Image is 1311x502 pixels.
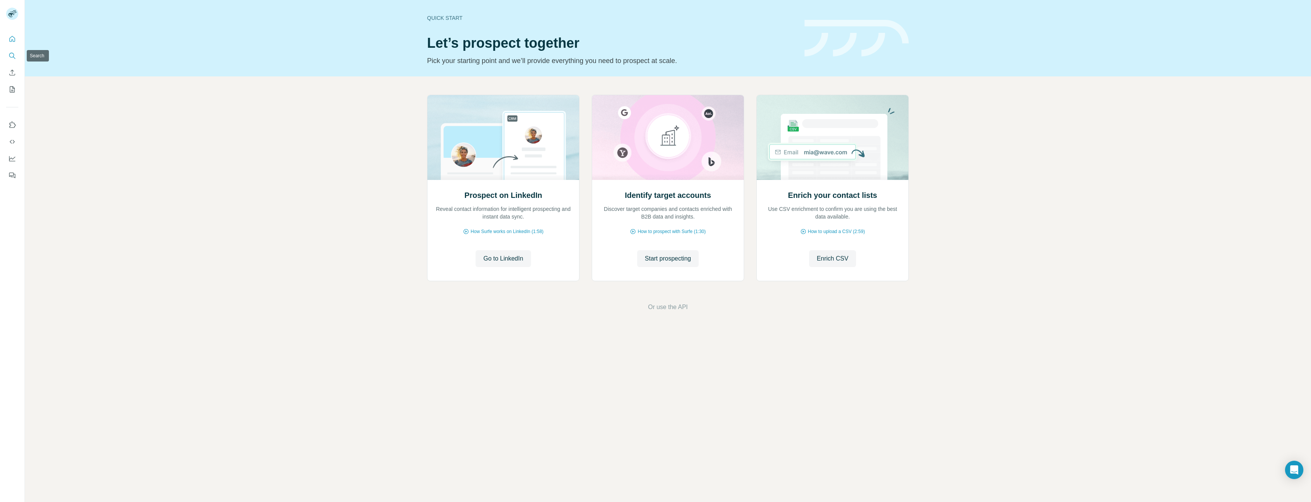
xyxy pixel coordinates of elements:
h1: Let’s prospect together [427,36,795,51]
div: Quick start [427,14,795,22]
img: Identify target accounts [592,95,744,180]
img: Prospect on LinkedIn [427,95,579,180]
p: Use CSV enrichment to confirm you are using the best data available. [764,205,901,220]
img: banner [804,20,909,57]
h2: Enrich your contact lists [788,190,877,201]
button: My lists [6,83,18,96]
button: Quick start [6,32,18,46]
button: Search [6,49,18,63]
span: Start prospecting [645,254,691,263]
button: Enrich CSV [6,66,18,79]
button: Start prospecting [637,250,699,267]
p: Reveal contact information for intelligent prospecting and instant data sync. [435,205,571,220]
h2: Prospect on LinkedIn [465,190,542,201]
button: Dashboard [6,152,18,165]
h2: Identify target accounts [625,190,711,201]
div: Open Intercom Messenger [1285,461,1303,479]
button: Go to LinkedIn [476,250,531,267]
button: Use Surfe on LinkedIn [6,118,18,132]
span: Go to LinkedIn [483,254,523,263]
span: Enrich CSV [817,254,848,263]
button: Feedback [6,168,18,182]
button: Use Surfe API [6,135,18,149]
p: Pick your starting point and we’ll provide everything you need to prospect at scale. [427,55,795,66]
button: Enrich CSV [809,250,856,267]
img: Enrich your contact lists [756,95,909,180]
span: How to prospect with Surfe (1:30) [638,228,706,235]
span: How Surfe works on LinkedIn (1:58) [471,228,544,235]
span: How to upload a CSV (2:59) [808,228,865,235]
p: Discover target companies and contacts enriched with B2B data and insights. [600,205,736,220]
button: Or use the API [648,303,688,312]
